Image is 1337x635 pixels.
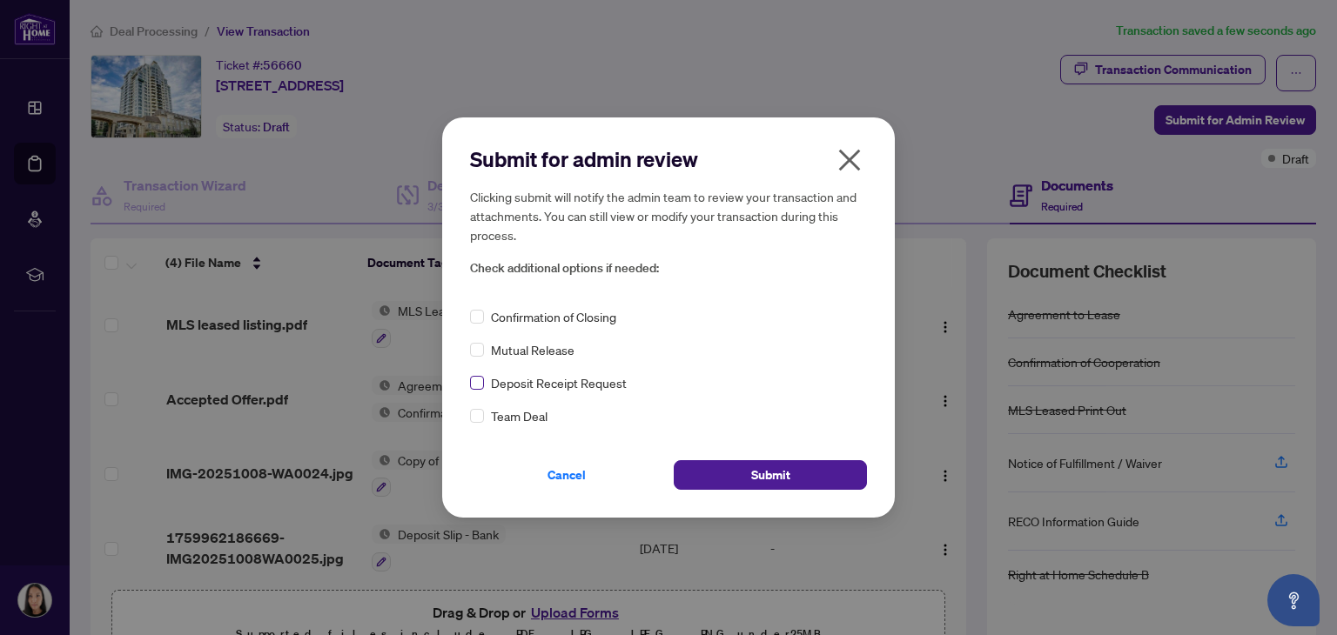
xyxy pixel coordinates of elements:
[491,307,616,326] span: Confirmation of Closing
[470,460,663,490] button: Cancel
[836,146,863,174] span: close
[491,340,574,359] span: Mutual Release
[470,258,867,278] span: Check additional options if needed:
[1267,574,1320,626] button: Open asap
[751,461,790,489] span: Submit
[470,187,867,244] h5: Clicking submit will notify the admin team to review your transaction and attachments. You can st...
[470,145,867,173] h2: Submit for admin review
[674,460,867,490] button: Submit
[491,406,548,425] span: Team Deal
[491,373,627,392] span: Deposit Receipt Request
[548,461,586,489] span: Cancel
